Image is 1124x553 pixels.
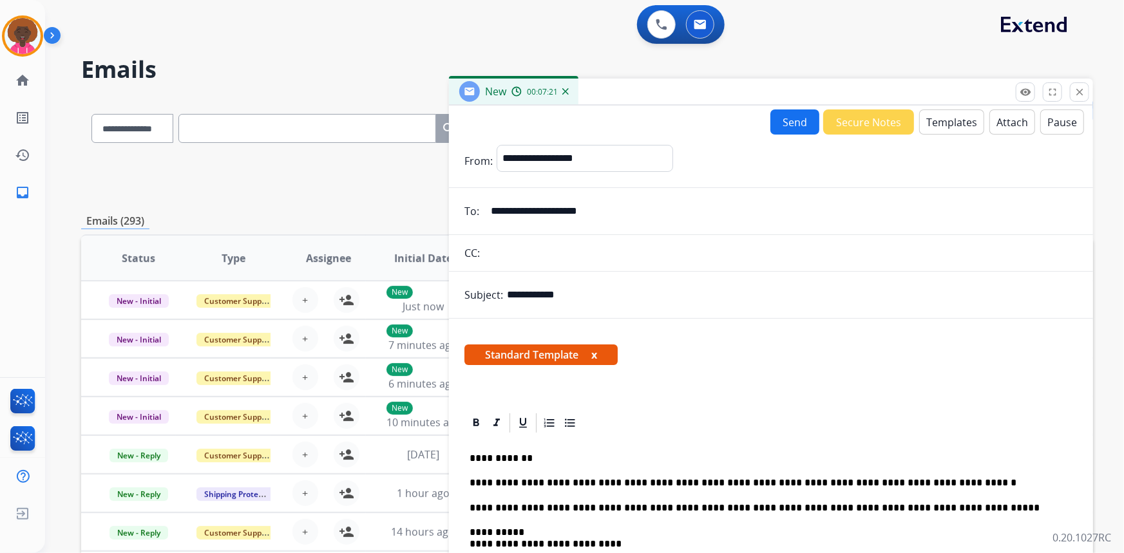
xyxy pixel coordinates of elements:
[81,57,1093,82] h2: Emails
[1074,86,1085,98] mat-icon: close
[591,347,597,362] button: x
[386,363,413,376] p: New
[302,447,308,462] span: +
[302,370,308,385] span: +
[110,526,168,539] span: New - Reply
[339,370,354,385] mat-icon: person_add
[407,447,439,462] span: [DATE]
[339,292,354,308] mat-icon: person_add
[15,110,30,126] mat-icon: list_alt
[386,402,413,415] p: New
[196,487,285,501] span: Shipping Protection
[109,371,169,385] span: New - Initial
[292,287,318,313] button: +
[397,486,450,500] span: 1 hour ago
[196,526,280,539] span: Customer Support
[292,403,318,429] button: +
[1053,530,1111,545] p: 0.20.1027RC
[386,415,461,429] span: 10 minutes ago
[339,408,354,424] mat-icon: person_add
[770,109,819,135] button: Send
[302,331,308,346] span: +
[919,109,984,135] button: Templates
[513,413,533,433] div: Underline
[302,408,308,424] span: +
[81,213,149,229] p: Emails (293)
[464,203,479,219] p: To:
[386,286,413,299] p: New
[302,292,308,308] span: +
[15,147,30,163] mat-icon: history
[109,410,169,424] span: New - Initial
[464,344,618,365] span: Standard Template
[196,449,280,462] span: Customer Support
[466,413,486,433] div: Bold
[441,121,457,136] mat-icon: search
[464,287,503,303] p: Subject:
[386,324,413,337] p: New
[109,333,169,346] span: New - Initial
[306,250,351,266] span: Assignee
[292,519,318,545] button: +
[485,84,506,98] span: New
[196,410,280,424] span: Customer Support
[487,413,506,433] div: Italic
[464,245,480,261] p: CC:
[196,294,280,308] span: Customer Support
[122,250,155,266] span: Status
[339,485,354,501] mat-icon: person_add
[196,333,280,346] span: Customer Support
[292,442,318,467] button: +
[196,371,280,385] span: Customer Support
[540,413,559,433] div: Ordered List
[15,73,30,88] mat-icon: home
[1047,86,1058,98] mat-icon: fullscreen
[464,153,493,169] p: From:
[302,485,308,501] span: +
[110,487,168,501] span: New - Reply
[989,109,1035,135] button: Attach
[1040,109,1084,135] button: Pause
[1020,86,1031,98] mat-icon: remove_red_eye
[5,18,41,54] img: avatar
[222,250,245,266] span: Type
[527,87,558,97] span: 00:07:21
[15,185,30,200] mat-icon: inbox
[388,338,457,352] span: 7 minutes ago
[823,109,914,135] button: Secure Notes
[292,364,318,390] button: +
[292,326,318,351] button: +
[109,294,169,308] span: New - Initial
[302,524,308,539] span: +
[292,480,318,506] button: +
[339,447,354,462] mat-icon: person_add
[110,449,168,462] span: New - Reply
[339,331,354,346] mat-icon: person_add
[391,525,455,539] span: 14 hours ago
[388,377,457,391] span: 6 minutes ago
[560,413,580,433] div: Bullet List
[339,524,354,539] mat-icon: person_add
[403,299,444,314] span: Just now
[394,250,452,266] span: Initial Date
